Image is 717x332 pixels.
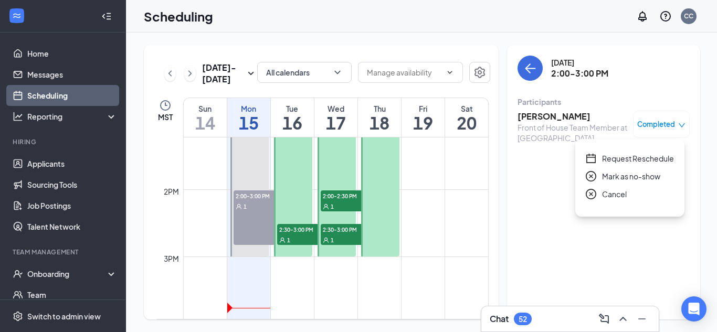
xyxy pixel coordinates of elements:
[257,62,352,83] button: All calendarsChevronDown
[602,170,660,182] span: Mark as no-show
[602,153,674,164] span: Request Reschedule
[279,237,286,243] svg: User
[277,224,330,234] span: 2:30-3:00 PM
[321,190,373,201] span: 2:00-2:30 PM
[518,56,543,81] button: back-button
[586,153,596,164] span: calendar
[331,203,334,210] span: 1
[678,122,686,129] span: down
[681,296,707,322] div: Open Intercom Messenger
[402,98,445,137] a: September 19, 2025
[27,216,117,237] a: Talent Network
[227,114,270,132] h1: 15
[13,311,23,322] svg: Settings
[473,66,486,79] svg: Settings
[524,62,536,74] svg: ArrowLeft
[551,57,608,68] div: [DATE]
[162,186,181,197] div: 2pm
[358,103,401,114] div: Thu
[244,203,247,210] span: 1
[598,313,610,325] svg: ComposeMessage
[615,310,631,327] button: ChevronUp
[469,62,490,85] a: Settings
[518,97,690,107] div: Participants
[27,64,117,85] a: Messages
[617,313,629,325] svg: ChevronUp
[314,103,357,114] div: Wed
[162,253,181,264] div: 3pm
[27,43,117,64] a: Home
[271,114,314,132] h1: 16
[159,99,172,112] svg: Clock
[402,114,445,132] h1: 19
[637,119,675,130] span: Completed
[144,7,213,25] h1: Scheduling
[469,62,490,83] button: Settings
[27,174,117,195] a: Sourcing Tools
[321,224,373,234] span: 2:30-3:00 PM
[184,114,227,132] h1: 14
[586,189,596,199] span: close-circle
[13,111,23,122] svg: Analysis
[323,204,329,210] svg: User
[271,103,314,114] div: Tue
[596,310,613,327] button: ComposeMessage
[158,112,173,122] span: MST
[202,62,245,85] h3: [DATE] - [DATE]
[271,98,314,137] a: September 16, 2025
[27,284,117,305] a: Team
[314,98,357,137] a: September 17, 2025
[323,237,329,243] svg: User
[184,103,227,114] div: Sun
[13,269,23,279] svg: UserCheck
[27,195,117,216] a: Job Postings
[358,114,401,132] h1: 18
[634,310,650,327] button: Minimize
[602,188,627,200] span: Cancel
[27,311,101,322] div: Switch to admin view
[185,67,195,80] svg: ChevronRight
[331,237,334,244] span: 1
[227,98,270,137] a: September 15, 2025
[519,315,527,324] div: 52
[13,248,115,256] div: Team Management
[490,313,509,325] h3: Chat
[27,85,117,106] a: Scheduling
[314,114,357,132] h1: 17
[659,10,672,23] svg: QuestionInfo
[13,137,115,146] div: Hiring
[184,66,196,81] button: ChevronRight
[445,114,488,132] h1: 20
[367,67,441,78] input: Manage availability
[586,171,596,181] span: close-circle
[358,98,401,137] a: September 18, 2025
[332,67,343,78] svg: ChevronDown
[184,98,227,137] a: September 14, 2025
[518,111,628,122] h3: [PERSON_NAME]
[446,68,454,77] svg: ChevronDown
[12,10,22,21] svg: WorkstreamLogo
[27,111,118,122] div: Reporting
[287,237,290,244] span: 1
[165,67,175,80] svg: ChevronLeft
[518,122,628,143] div: Front of House Team Member at [GEOGRAPHIC_DATA]
[445,98,488,137] a: September 20, 2025
[164,66,176,81] button: ChevronLeft
[234,190,286,201] span: 2:00-3:00 PM
[636,10,649,23] svg: Notifications
[684,12,693,20] div: CC
[227,103,270,114] div: Mon
[636,313,648,325] svg: Minimize
[402,103,445,114] div: Fri
[245,67,257,80] svg: SmallChevronDown
[101,11,112,22] svg: Collapse
[551,68,608,79] h3: 2:00-3:00 PM
[27,153,117,174] a: Applicants
[236,204,242,210] svg: User
[27,269,108,279] div: Onboarding
[445,103,488,114] div: Sat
